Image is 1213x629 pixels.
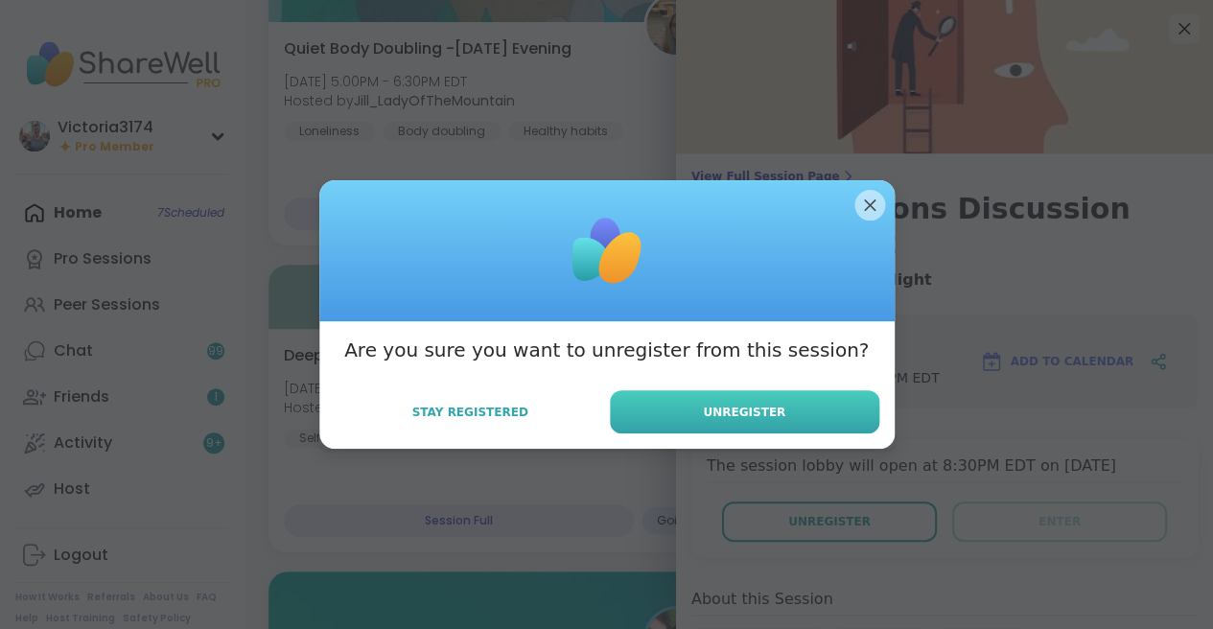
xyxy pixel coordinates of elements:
[703,404,785,421] span: Unregister
[610,390,879,433] button: Unregister
[559,203,655,299] img: ShareWell Logomark
[411,404,527,421] span: Stay Registered
[344,337,869,363] h3: Are you sure you want to unregister from this session?
[335,392,606,432] button: Stay Registered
